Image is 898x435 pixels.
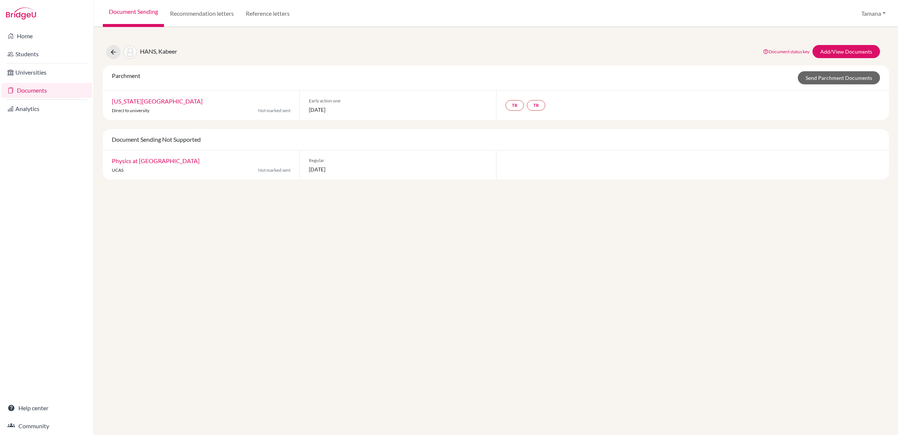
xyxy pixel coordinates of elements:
[812,45,880,58] a: Add/View Documents
[505,100,524,111] a: TR
[112,97,203,105] a: [US_STATE][GEOGRAPHIC_DATA]
[258,107,290,114] span: Not marked sent
[2,28,92,43] a: Home
[527,100,545,111] a: TR
[309,97,487,104] span: Early action one
[140,48,177,55] span: HANS, Kabeer
[2,46,92,61] a: Students
[112,108,149,113] span: Direct to university
[2,65,92,80] a: Universities
[112,136,201,143] span: Document Sending Not Supported
[2,400,92,415] a: Help center
[112,72,140,79] span: Parchment
[309,106,487,114] span: [DATE]
[309,157,487,164] span: Regular
[2,418,92,433] a: Community
[112,157,200,164] a: Physics at [GEOGRAPHIC_DATA]
[112,167,123,173] span: UCAS
[2,83,92,98] a: Documents
[2,101,92,116] a: Analytics
[798,71,880,84] a: Send Parchment Documents
[258,167,290,174] span: Not marked sent
[858,6,889,21] button: Tamana
[309,165,487,173] span: [DATE]
[763,49,809,54] a: Document status key
[6,7,36,19] img: Bridge-U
